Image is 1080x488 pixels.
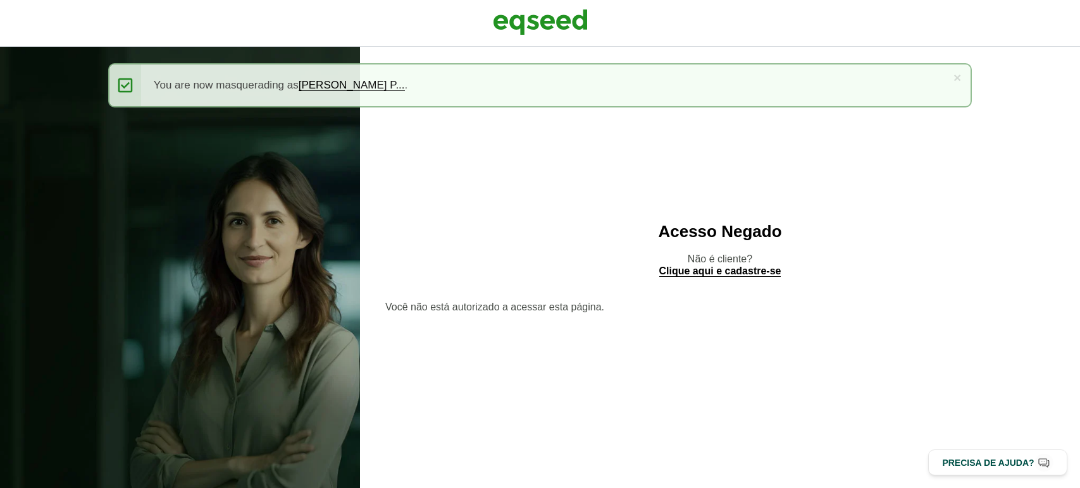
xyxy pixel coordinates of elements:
section: Você não está autorizado a acessar esta página. [385,302,1055,312]
div: You are now masquerading as . [108,63,972,107]
h2: Acesso Negado [385,223,1055,241]
a: [PERSON_NAME] P... [299,80,405,91]
p: Não é cliente? [385,253,1055,277]
img: EqSeed Logo [493,6,588,38]
a: Clique aqui e cadastre-se [659,266,781,277]
a: × [953,71,961,84]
